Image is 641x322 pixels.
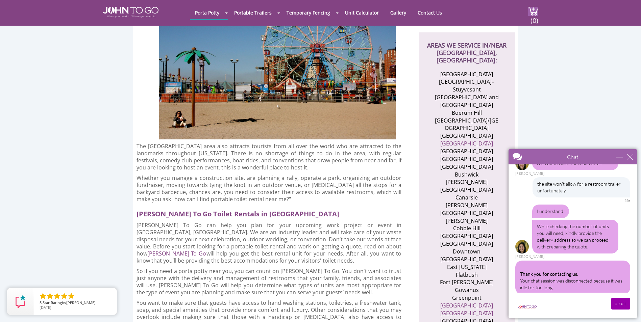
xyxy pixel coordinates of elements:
li: Gowanus [434,286,500,294]
a: Unit Calculator [340,6,384,19]
li: [GEOGRAPHIC_DATA]–Stuyvesant [434,78,500,93]
li: [GEOGRAPHIC_DATA]/[GEOGRAPHIC_DATA] [434,117,500,132]
li: Flatbush [434,271,500,279]
a: Portable Trailers [229,6,277,19]
img: JOHN to go [103,7,158,18]
span: [PERSON_NAME] [66,300,96,305]
a: Porta Potty [190,6,224,19]
img: cart a [528,7,538,16]
p: The [GEOGRAPHIC_DATA] area also attracts tourists from all over the world who are attracted to th... [137,143,402,171]
li: Boerum Hill [434,109,500,117]
p: So if you need a porta potty near you, you can count on [PERSON_NAME] To Go. You don't want to tr... [137,268,402,296]
li: East [US_STATE] [434,263,500,271]
a: [GEOGRAPHIC_DATA] [440,140,493,147]
li: [PERSON_NAME] [434,217,500,225]
li: [GEOGRAPHIC_DATA] [434,155,500,163]
li:  [46,292,54,300]
li: [GEOGRAPHIC_DATA] [434,147,500,155]
span: 5 [40,300,42,305]
li: [GEOGRAPHIC_DATA] [434,132,500,140]
li:  [60,292,68,300]
li:  [67,292,75,300]
img: Review Rating [14,295,27,308]
li: Fort [PERSON_NAME] [434,278,500,286]
li: [GEOGRAPHIC_DATA] [434,163,500,171]
li:  [39,292,47,300]
li: [GEOGRAPHIC_DATA] and [GEOGRAPHIC_DATA] [434,93,500,109]
li: [GEOGRAPHIC_DATA] [434,232,500,240]
a: [PERSON_NAME] To Go [147,250,206,257]
p: [PERSON_NAME] To Go can help you plan for your upcoming work project or event in [GEOGRAPHIC_DATA... [137,222,402,264]
p: Whether you manage a construction site, are planning a rally, operate a park, organizing an outdo... [137,175,402,203]
li: Bushwick [434,171,500,179]
h2: [PERSON_NAME] To Go Toilet Rentals in [GEOGRAPHIC_DATA] [137,206,408,218]
iframe: Live Chat Box [504,145,641,322]
h2: AREAS WE SERVICE IN/NEAR [GEOGRAPHIC_DATA], [GEOGRAPHIC_DATA]: [425,32,508,64]
li: Downtown [GEOGRAPHIC_DATA] [434,248,500,263]
li:  [53,292,61,300]
a: [GEOGRAPHIC_DATA] [440,310,493,317]
li: [PERSON_NAME][GEOGRAPHIC_DATA] [434,178,500,194]
span: by [40,301,112,305]
li: Greenpoint [434,294,500,302]
a: Contact Us [413,6,447,19]
li: [GEOGRAPHIC_DATA] [434,71,500,78]
span: Star Rating [43,300,62,305]
span: (0) [530,10,538,25]
li: [PERSON_NAME][GEOGRAPHIC_DATA] [434,202,500,217]
a: [GEOGRAPHIC_DATA] [440,302,493,309]
li: [GEOGRAPHIC_DATA] [434,240,500,248]
li: Cobble Hill [434,224,500,232]
span: [DATE] [40,305,51,310]
li: Canarsie [434,194,500,202]
a: Gallery [385,6,411,19]
a: Temporary Fencing [281,6,335,19]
